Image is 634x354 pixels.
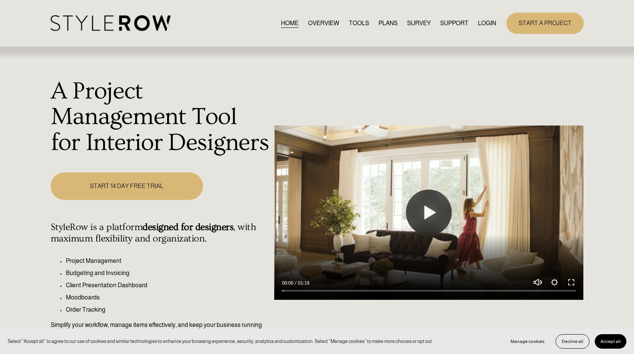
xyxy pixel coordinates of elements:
[505,334,550,349] button: Manage cookies
[378,18,398,28] a: PLANS
[8,338,433,345] p: Select “Accept all” to agree to our use of cookies and similar technologies to enhance your brows...
[349,18,369,28] a: TOOLS
[142,222,233,233] strong: designed for designers
[595,334,626,349] button: Accept all
[282,279,295,287] div: Current time
[440,19,468,28] span: SUPPORT
[51,320,270,339] p: Simplify your workflow, manage items effectively, and keep your business running seamlessly.
[66,281,270,290] p: Client Presentation Dashboard
[66,269,270,278] p: Budgeting and Invoicing
[51,172,203,200] a: START 14 DAY FREE TRIAL
[308,18,339,28] a: OVERVIEW
[66,256,270,265] p: Project Management
[51,15,171,31] img: StyleRow
[295,279,311,287] div: Duration
[407,18,431,28] a: SURVEY
[440,18,468,28] a: folder dropdown
[66,305,270,314] p: Order Tracking
[282,288,576,293] input: Seek
[51,79,270,156] h1: A Project Management Tool for Interior Designers
[406,190,452,235] button: Play
[506,13,584,34] a: START A PROJECT
[478,18,496,28] a: LOGIN
[600,339,621,344] span: Accept all
[511,339,545,344] span: Manage cookies
[66,293,270,302] p: Moodboards
[562,339,583,344] span: Decline all
[281,18,299,28] a: HOME
[51,222,270,245] h4: StyleRow is a platform , with maximum flexibility and organization.
[556,334,589,349] button: Decline all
